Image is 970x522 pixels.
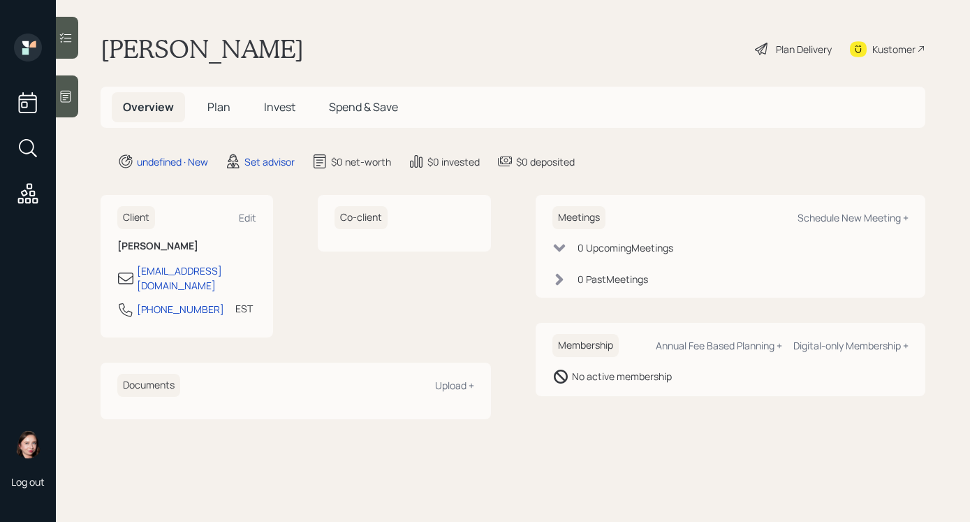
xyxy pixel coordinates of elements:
[656,339,782,352] div: Annual Fee Based Planning +
[872,42,916,57] div: Kustomer
[516,154,575,169] div: $0 deposited
[137,302,224,317] div: [PHONE_NUMBER]
[137,263,256,293] div: [EMAIL_ADDRESS][DOMAIN_NAME]
[793,339,909,352] div: Digital-only Membership +
[117,206,155,229] h6: Client
[137,154,208,169] div: undefined · New
[427,154,480,169] div: $0 invested
[239,211,256,224] div: Edit
[572,369,672,384] div: No active membership
[244,154,295,169] div: Set advisor
[435,379,474,392] div: Upload +
[264,99,295,115] span: Invest
[798,211,909,224] div: Schedule New Meeting +
[552,206,605,229] h6: Meetings
[207,99,230,115] span: Plan
[329,99,398,115] span: Spend & Save
[11,475,45,488] div: Log out
[331,154,391,169] div: $0 net-worth
[235,301,253,316] div: EST
[776,42,832,57] div: Plan Delivery
[14,430,42,458] img: aleksandra-headshot.png
[101,34,304,64] h1: [PERSON_NAME]
[335,206,388,229] h6: Co-client
[123,99,174,115] span: Overview
[117,374,180,397] h6: Documents
[552,334,619,357] h6: Membership
[578,240,673,255] div: 0 Upcoming Meeting s
[578,272,648,287] div: 0 Past Meeting s
[117,240,256,252] h6: [PERSON_NAME]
